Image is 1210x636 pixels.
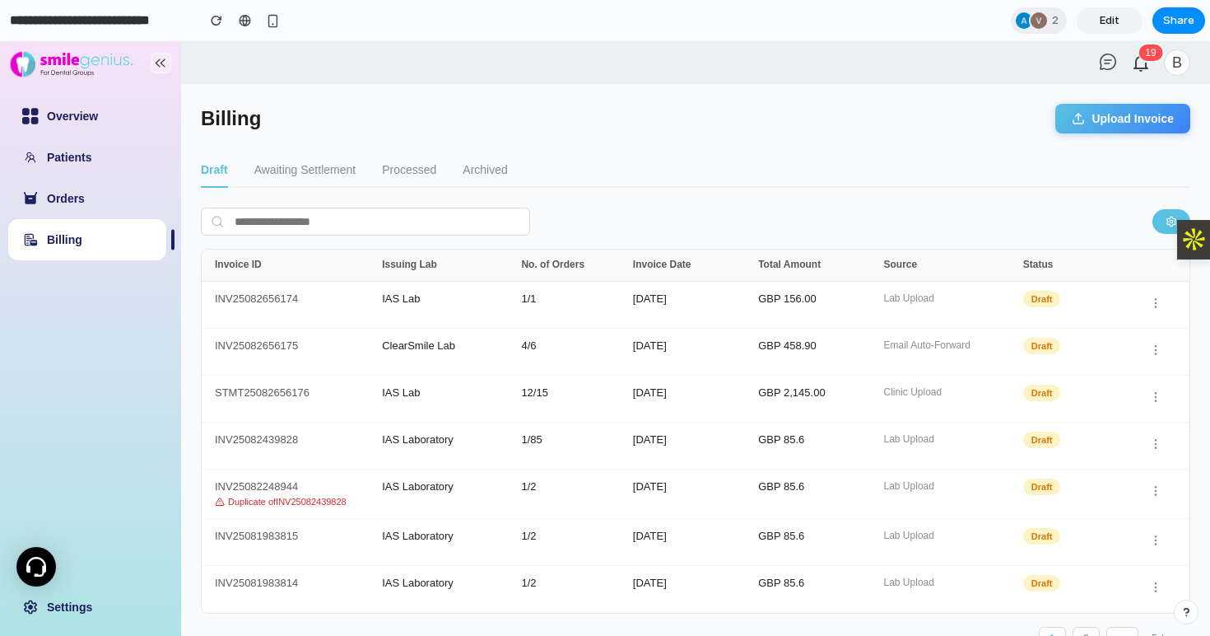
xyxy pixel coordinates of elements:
div: GBP 85.6 [758,489,883,512]
div: INV25081983814 [215,536,382,559]
div: IAS Laboratory [382,393,521,416]
button: Upload Invoice [1055,63,1190,92]
div: No. of Orders [521,218,632,230]
span: B [1172,10,1182,33]
div: IAS Laboratory [382,489,521,512]
div: [DATE] [633,299,758,322]
span: 9 [1151,6,1156,17]
div: INV25082439828 [215,393,382,416]
a: Edit [1077,7,1143,34]
span: Draft [1023,487,1061,503]
div: Lab Upload [884,536,1023,559]
a: Billing [47,192,82,205]
div: [DATE] [633,489,758,512]
div: 4 / 6 [521,299,632,322]
div: Lab Upload [884,489,1023,512]
div: 1 / 85 [521,393,632,416]
span: Draft [1023,344,1061,360]
span: 5 / page [1152,592,1190,604]
div: 1 / 2 [521,489,632,512]
div: INV25081983815 [215,489,382,512]
div: [DATE] [633,440,758,466]
a: Orders [47,151,85,164]
div: [DATE] [633,346,758,369]
div: GBP 85.6 [758,393,883,416]
img: Apollo.io [1180,184,1208,213]
div: IAS Laboratory [382,440,521,466]
div: Status [1023,218,1134,230]
a: Settings [47,559,92,573]
div: INV25082656174 [215,252,382,275]
sup: 19 [1138,3,1162,20]
div: Invoice Date [633,218,758,230]
div: 1 / 1 [521,252,632,275]
div: Total Amount [758,218,883,230]
div: GBP 458.90 [758,299,883,322]
span: Draft [1023,297,1061,313]
button: Draft [201,112,228,147]
div: 12 / 15 [521,346,632,369]
div: Lab Upload [884,440,1023,466]
div: 2 [1011,7,1067,34]
div: [DATE] [633,393,758,416]
span: 1 [1145,6,1151,17]
div: INV25082248944 [215,440,382,466]
h1: Billing [201,66,261,89]
button: Share [1152,7,1205,34]
span: Draft [1023,390,1061,407]
div: GBP 85.6 [758,536,883,559]
button: → [1106,586,1138,610]
div: Clinic Upload [884,346,1023,369]
a: Overview [47,68,98,82]
span: Draft [1023,534,1061,550]
div: 1 / 2 [521,536,632,559]
div: [DATE] [633,536,758,559]
div: [DATE] [633,252,758,275]
div: GBP 85.6 [758,440,883,466]
span: 2 [1052,12,1063,29]
div: GBP 156.00 [758,252,883,275]
button: Awaiting Settlement [254,112,356,147]
div: STMT25082656176 [215,346,382,369]
a: Patients [47,110,91,123]
button: 2 [1073,586,1100,610]
div: IAS Laboratory [382,536,521,559]
span: Edit [1100,12,1119,29]
div: Email Auto-Forward [884,299,1023,322]
span: Draft [1023,250,1061,266]
div: Invoice ID [215,218,382,230]
button: Processed [382,112,436,147]
div: GBP 2,145.00 [758,346,883,369]
div: Lab Upload [884,252,1023,275]
div: 1 / 2 [521,440,632,466]
span: Share [1163,12,1194,29]
button: Archived [463,112,507,147]
div: ClearSmile Lab [382,299,521,322]
div: Duplicate of INV25082439828 [215,456,382,466]
div: Lab Upload [884,393,1023,416]
div: IAS Lab [382,252,521,275]
button: 1 [1039,586,1066,610]
div: Source [884,218,1023,230]
div: IAS Lab [382,346,521,369]
span: Draft [1023,437,1061,454]
div: INV25082656175 [215,299,382,322]
div: Issuing Lab [382,218,521,230]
